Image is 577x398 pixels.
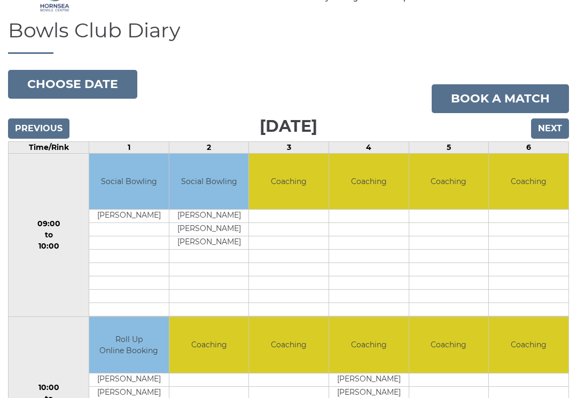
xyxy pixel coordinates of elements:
[489,317,568,373] td: Coaching
[249,141,329,153] td: 3
[89,154,169,210] td: Social Bowling
[409,141,489,153] td: 5
[169,154,249,210] td: Social Bowling
[8,70,137,99] button: Choose date
[329,154,409,210] td: Coaching
[489,141,569,153] td: 6
[329,141,409,153] td: 4
[169,317,249,373] td: Coaching
[432,84,569,113] a: Book a match
[169,236,249,250] td: [PERSON_NAME]
[8,118,69,139] input: Previous
[489,154,568,210] td: Coaching
[249,317,329,373] td: Coaching
[169,210,249,223] td: [PERSON_NAME]
[89,210,169,223] td: [PERSON_NAME]
[9,141,89,153] td: Time/Rink
[409,317,489,373] td: Coaching
[329,373,409,386] td: [PERSON_NAME]
[409,154,489,210] td: Coaching
[249,154,329,210] td: Coaching
[89,141,169,153] td: 1
[169,223,249,236] td: [PERSON_NAME]
[531,118,569,139] input: Next
[9,153,89,317] td: 09:00 to 10:00
[169,141,249,153] td: 2
[8,19,569,54] h1: Bowls Club Diary
[329,317,409,373] td: Coaching
[89,373,169,386] td: [PERSON_NAME]
[89,317,169,373] td: Roll Up Online Booking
